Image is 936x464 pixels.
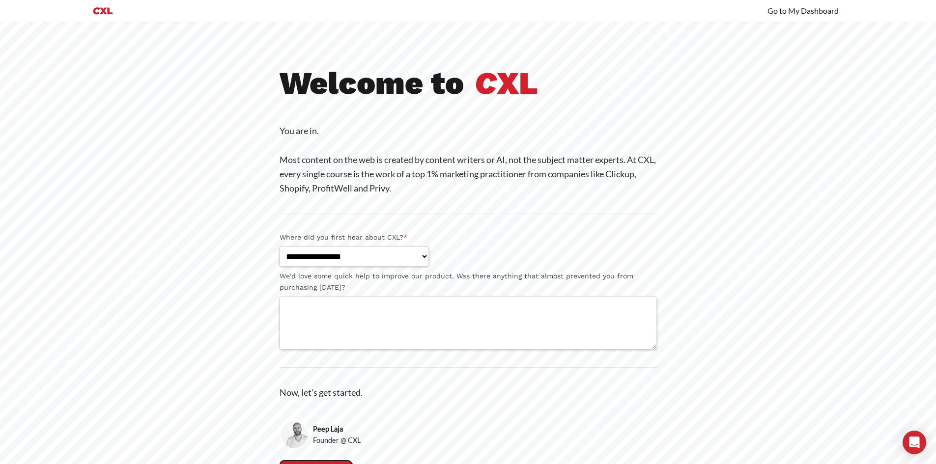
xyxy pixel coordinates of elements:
span: Founder @ CXL [313,435,361,446]
p: You are in. Most content on the web is created by content writers or AI, not the subject matter e... [280,124,657,195]
label: Where did you first hear about CXL? [280,232,657,243]
b: XL [475,64,538,102]
img: Peep Laja, Founder @ CXL [280,420,310,450]
label: We'd love some quick help to improve our product. Was there anything that almost prevented you fr... [280,271,657,293]
p: Now, let's get started. [280,385,657,400]
div: Open Intercom Messenger [903,431,926,454]
strong: Peep Laja [313,423,361,435]
i: C [475,64,497,102]
b: Welcome to [280,64,464,102]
